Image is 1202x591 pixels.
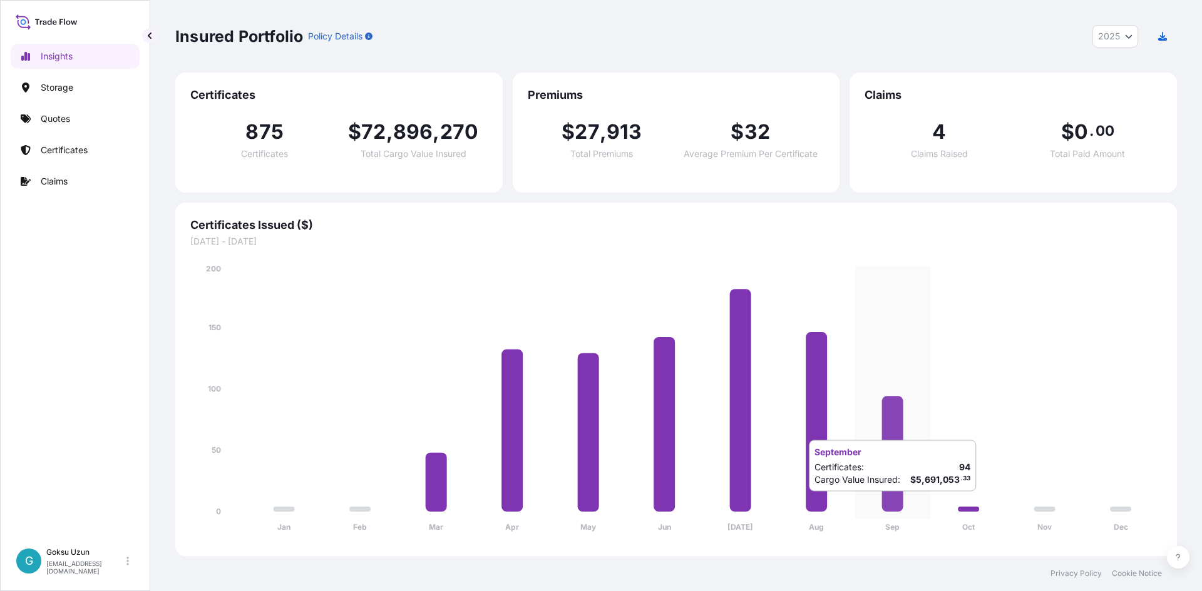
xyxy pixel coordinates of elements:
[361,122,386,142] span: 72
[208,323,221,332] tspan: 150
[41,175,68,188] p: Claims
[1112,568,1162,578] a: Cookie Notice
[658,522,671,532] tspan: Jun
[11,44,140,69] a: Insights
[505,522,519,532] tspan: Apr
[575,122,599,142] span: 27
[1098,30,1120,43] span: 2025
[41,50,73,63] p: Insights
[361,149,466,158] span: Total Cargo Value Insured
[607,122,642,142] span: 913
[727,522,753,532] tspan: [DATE]
[308,30,362,43] p: Policy Details
[1092,25,1138,48] button: Year Selector
[208,384,221,393] tspan: 100
[175,26,303,46] p: Insured Portfolio
[11,169,140,194] a: Claims
[241,149,288,158] span: Certificates
[570,149,633,158] span: Total Premiums
[1114,522,1128,532] tspan: Dec
[190,235,1162,248] span: [DATE] - [DATE]
[1050,149,1125,158] span: Total Paid Amount
[744,122,770,142] span: 32
[911,149,968,158] span: Claims Raised
[190,218,1162,233] span: Certificates Issued ($)
[1050,568,1102,578] a: Privacy Policy
[580,522,597,532] tspan: May
[429,522,443,532] tspan: Mar
[348,122,361,142] span: $
[41,144,88,156] p: Certificates
[190,88,488,103] span: Certificates
[809,522,824,532] tspan: Aug
[386,122,393,142] span: ,
[206,264,221,273] tspan: 200
[353,522,367,532] tspan: Feb
[277,522,290,532] tspan: Jan
[528,88,825,103] span: Premiums
[11,138,140,163] a: Certificates
[1074,122,1088,142] span: 0
[41,81,73,94] p: Storage
[1096,126,1114,136] span: 00
[41,113,70,125] p: Quotes
[393,122,433,142] span: 896
[1089,126,1094,136] span: .
[1037,522,1052,532] tspan: Nov
[932,122,946,142] span: 4
[962,522,975,532] tspan: Oct
[46,547,124,557] p: Goksu Uzun
[245,122,284,142] span: 875
[11,75,140,100] a: Storage
[212,445,221,455] tspan: 50
[11,106,140,131] a: Quotes
[600,122,607,142] span: ,
[46,560,124,575] p: [EMAIL_ADDRESS][DOMAIN_NAME]
[731,122,744,142] span: $
[216,507,221,516] tspan: 0
[1061,122,1074,142] span: $
[440,122,479,142] span: 270
[684,149,818,158] span: Average Premium Per Certificate
[865,88,1162,103] span: Claims
[885,522,900,532] tspan: Sep
[433,122,439,142] span: ,
[562,122,575,142] span: $
[25,555,33,567] span: G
